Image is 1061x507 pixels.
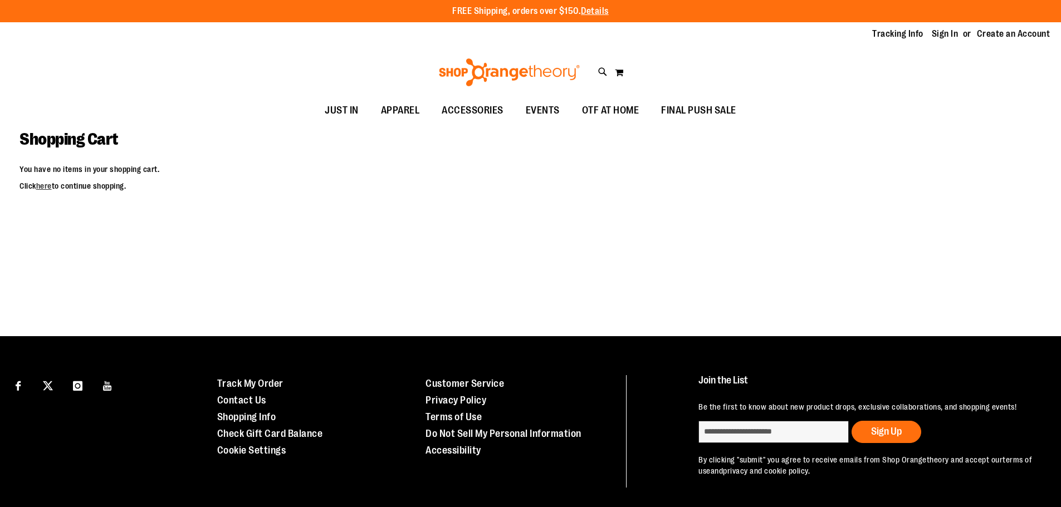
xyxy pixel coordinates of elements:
span: EVENTS [526,98,560,123]
a: EVENTS [515,98,571,124]
a: here [36,181,52,190]
a: Visit our Instagram page [68,375,87,395]
a: Visit our Youtube page [98,375,118,395]
a: Accessibility [426,445,481,456]
a: Create an Account [977,28,1050,40]
p: FREE Shipping, orders over $150. [452,5,609,18]
h4: Join the List [698,375,1035,396]
a: privacy and cookie policy. [723,466,810,475]
p: You have no items in your shopping cart. [19,164,1042,175]
button: Sign Up [852,421,921,443]
a: Tracking Info [872,28,923,40]
span: ACCESSORIES [442,98,503,123]
img: Shop Orangetheory [437,58,581,86]
a: Check Gift Card Balance [217,428,323,439]
span: APPAREL [381,98,420,123]
a: Privacy Policy [426,395,486,406]
a: OTF AT HOME [571,98,651,124]
span: Sign Up [871,426,902,437]
a: ACCESSORIES [431,98,515,124]
img: Twitter [43,381,53,391]
a: Visit our Facebook page [8,375,28,395]
a: Cookie Settings [217,445,286,456]
a: Contact Us [217,395,266,406]
input: enter email [698,421,849,443]
a: APPAREL [370,98,431,124]
a: Details [581,6,609,16]
a: Customer Service [426,378,504,389]
a: JUST IN [314,98,370,124]
a: Shopping Info [217,411,276,422]
p: Be the first to know about new product drops, exclusive collaborations, and shopping events! [698,401,1035,412]
span: JUST IN [325,98,359,123]
span: OTF AT HOME [582,98,639,123]
span: FINAL PUSH SALE [661,98,736,123]
a: Track My Order [217,378,283,389]
p: Click to continue shopping. [19,180,1042,191]
a: Sign In [932,28,959,40]
a: Do Not Sell My Personal Information [426,428,581,439]
p: By clicking "submit" you agree to receive emails from Shop Orangetheory and accept our and [698,454,1035,476]
a: FINAL PUSH SALE [650,98,747,124]
span: Shopping Cart [19,130,118,149]
a: terms of use [698,455,1032,475]
a: Visit our X page [38,375,58,395]
a: Terms of Use [426,411,482,422]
